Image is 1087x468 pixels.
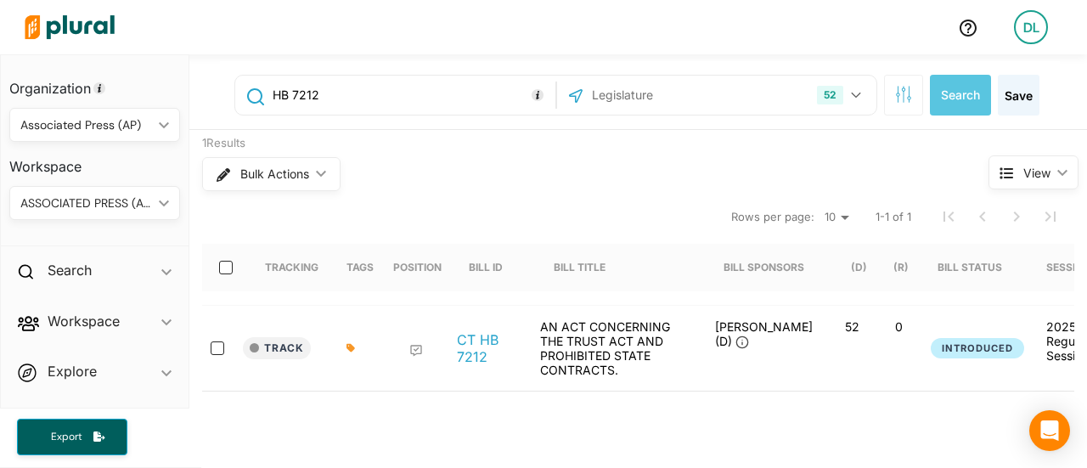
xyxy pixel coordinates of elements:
[1033,200,1067,234] button: Last Page
[346,343,356,353] div: Add tags
[931,338,1024,359] button: Introduced
[219,261,233,274] input: select-all-rows
[346,244,374,291] div: Tags
[1014,10,1048,44] div: DL
[202,157,341,191] button: Bulk Actions
[731,209,814,226] span: Rows per page:
[893,261,909,273] div: (R)
[271,79,550,111] input: Enter keywords, bill # or legislator name
[1029,410,1070,451] div: Open Intercom Messenger
[810,79,872,111] button: 52
[9,142,180,179] h3: Workspace
[851,244,867,291] div: (D)
[48,362,97,381] h2: Explore
[243,337,311,359] button: Track
[938,261,1002,273] div: Bill Status
[851,261,867,273] div: (D)
[469,244,518,291] div: Bill ID
[202,135,925,152] div: 1 Results
[554,244,621,291] div: Bill Title
[346,261,374,273] div: Tags
[20,116,152,134] div: Associated Press (AP)
[532,319,701,377] div: AN ACT CONCERNING THE TRUST ACT AND PROHIBITED STATE CONTRACTS.
[265,261,318,273] div: Tracking
[409,344,423,358] div: Add Position Statement
[393,244,442,291] div: Position
[876,209,911,226] span: 1-1 of 1
[469,261,503,273] div: Bill ID
[932,200,966,234] button: First Page
[895,86,912,100] span: Search Filters
[17,419,127,455] button: Export
[554,261,605,273] div: Bill Title
[998,75,1039,116] button: Save
[530,87,545,103] div: Tooltip anchor
[240,168,309,180] span: Bulk Actions
[457,331,521,365] a: CT HB 7212
[715,319,813,348] span: [PERSON_NAME] (D)
[938,244,1017,291] div: Bill Status
[20,195,152,212] div: ASSOCIATED PRESS (AP)
[590,79,772,111] input: Legislature
[1000,3,1062,51] a: DL
[724,261,804,273] div: Bill Sponsors
[39,430,93,444] span: Export
[265,244,318,291] div: Tracking
[1023,164,1050,182] span: View
[817,86,843,104] div: 52
[48,261,92,279] h2: Search
[48,312,120,330] h2: Workspace
[966,200,1000,234] button: Previous Page
[211,341,224,355] input: select-row-state-ct-2025-hb7212
[92,81,107,96] div: Tooltip anchor
[724,244,804,291] div: Bill Sponsors
[893,244,909,291] div: (R)
[882,319,915,334] p: 0
[9,64,180,101] h3: Organization
[393,261,442,273] div: Position
[930,75,991,116] button: Search
[1000,200,1033,234] button: Next Page
[836,319,869,334] p: 52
